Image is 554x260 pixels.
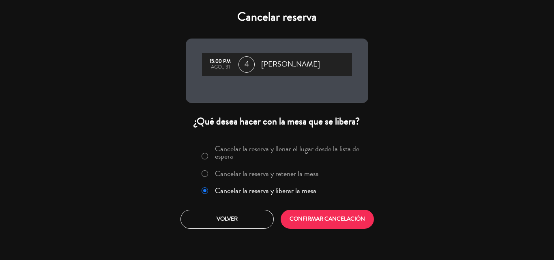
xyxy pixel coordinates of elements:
label: Cancelar la reserva y llenar el lugar desde la lista de espera [215,145,363,160]
label: Cancelar la reserva y liberar la mesa [215,187,316,194]
span: 4 [238,56,255,73]
h4: Cancelar reserva [186,10,368,24]
span: [PERSON_NAME] [261,58,320,71]
button: CONFIRMAR CANCELACIÓN [281,210,374,229]
div: ago., 31 [206,64,234,70]
div: ¿Qué desea hacer con la mesa que se libera? [186,115,368,128]
div: 15:00 PM [206,59,234,64]
button: Volver [180,210,274,229]
label: Cancelar la reserva y retener la mesa [215,170,319,177]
